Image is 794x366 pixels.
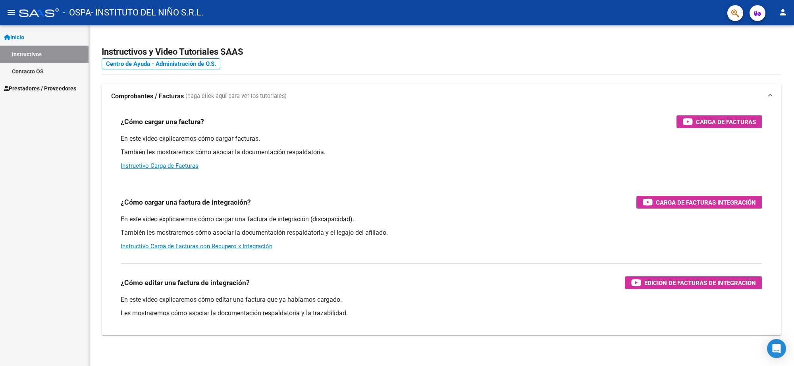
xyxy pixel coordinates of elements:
[121,243,272,250] a: Instructivo Carga de Facturas con Recupero x Integración
[102,58,220,69] a: Centro de Ayuda - Administración de O.S.
[121,228,762,237] p: También les mostraremos cómo asociar la documentación respaldatoria y el legajo del afiliado.
[778,8,788,17] mat-icon: person
[676,115,762,128] button: Carga de Facturas
[644,278,756,288] span: Edición de Facturas de integración
[102,84,781,109] mat-expansion-panel-header: Comprobantes / Facturas (haga click aquí para ver los tutoriales)
[4,84,76,93] span: Prestadores / Proveedores
[696,117,756,127] span: Carga de Facturas
[6,8,16,17] mat-icon: menu
[767,339,786,358] div: Open Intercom Messenger
[185,92,287,101] span: (haga click aquí para ver los tutoriales)
[111,92,184,101] strong: Comprobantes / Facturas
[121,295,762,304] p: En este video explicaremos cómo editar una factura que ya habíamos cargado.
[636,196,762,209] button: Carga de Facturas Integración
[121,148,762,157] p: También les mostraremos cómo asociar la documentación respaldatoria.
[625,276,762,289] button: Edición de Facturas de integración
[121,277,250,288] h3: ¿Cómo editar una factura de integración?
[656,197,756,207] span: Carga de Facturas Integración
[102,109,781,335] div: Comprobantes / Facturas (haga click aquí para ver los tutoriales)
[91,4,204,21] span: - INSTITUTO DEL NIÑO S.R.L.
[121,134,762,143] p: En este video explicaremos cómo cargar facturas.
[4,33,24,42] span: Inicio
[102,44,781,59] h2: Instructivos y Video Tutoriales SAAS
[63,4,91,21] span: - OSPA
[121,162,198,169] a: Instructivo Carga de Facturas
[121,215,762,224] p: En este video explicaremos cómo cargar una factura de integración (discapacidad).
[121,116,204,127] h3: ¿Cómo cargar una factura?
[121,309,762,318] p: Les mostraremos cómo asociar la documentación respaldatoria y la trazabilidad.
[121,197,251,208] h3: ¿Cómo cargar una factura de integración?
